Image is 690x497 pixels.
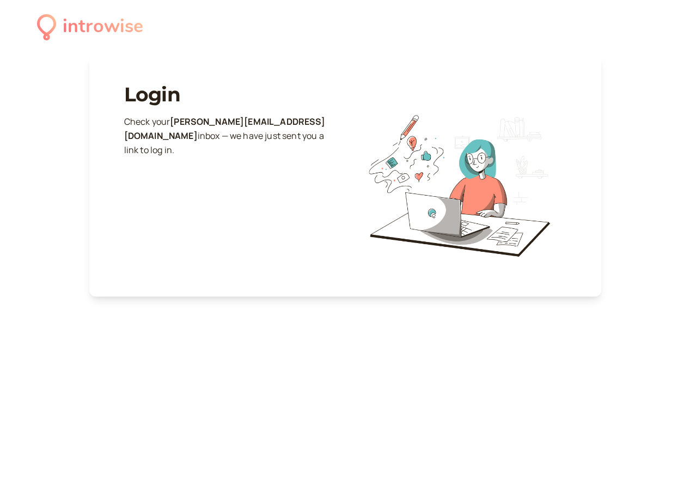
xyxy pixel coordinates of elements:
a: introwise [37,12,143,42]
b: [PERSON_NAME][EMAIL_ADDRESS][DOMAIN_NAME] [124,116,325,142]
div: introwise [63,12,143,42]
p: Check your inbox — we have just sent you a link to log in. [124,115,340,157]
h1: Login [124,83,340,106]
iframe: Chat Widget [494,371,690,497]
